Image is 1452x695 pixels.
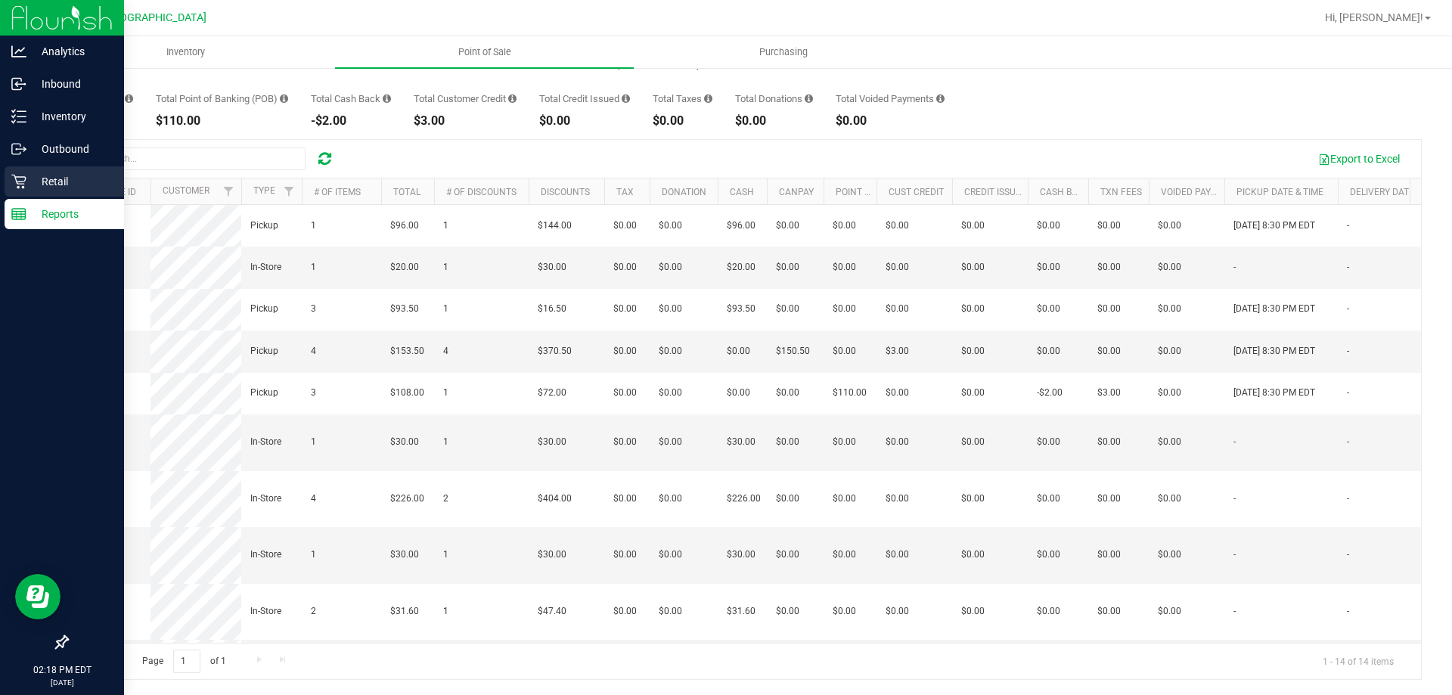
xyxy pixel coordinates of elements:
span: $96.00 [727,219,755,233]
span: $3.00 [886,344,909,358]
span: 1 [311,548,316,562]
span: $0.00 [833,492,856,506]
a: Voided Payment [1161,187,1236,197]
a: # of Discounts [446,187,517,197]
span: [DATE] 8:30 PM EDT [1233,344,1315,358]
span: - [1233,435,1236,449]
div: Total Taxes [653,94,712,104]
span: $31.60 [727,604,755,619]
a: CanPay [779,187,814,197]
i: Sum of the cash-back amounts from rounded-up electronic payments for all purchases in the date ra... [383,94,391,104]
a: Total [393,187,420,197]
a: Delivery Date [1350,187,1414,197]
span: $0.00 [613,548,637,562]
span: $30.00 [538,260,566,275]
span: - [1233,492,1236,506]
span: $226.00 [390,492,424,506]
span: $0.00 [659,302,682,316]
span: $0.00 [833,604,856,619]
inline-svg: Analytics [11,44,26,59]
span: $0.00 [833,548,856,562]
a: Discounts [541,187,590,197]
a: Customer [163,185,209,196]
span: $0.00 [961,302,985,316]
span: $0.00 [613,302,637,316]
div: Total Donations [735,94,813,104]
span: $47.40 [538,604,566,619]
span: $0.00 [1097,492,1121,506]
div: 65 [536,57,582,70]
a: Txn Fees [1100,187,1142,197]
span: - [1233,604,1236,619]
span: 1 [443,219,448,233]
span: $0.00 [833,344,856,358]
span: $0.00 [886,548,909,562]
span: $20.00 [727,260,755,275]
span: $0.00 [727,344,750,358]
span: - [1233,548,1236,562]
span: $3.00 [1097,386,1121,400]
div: Total Point of Banking (POB) [156,94,288,104]
div: $0.00 [539,115,630,127]
span: In-Store [250,435,281,449]
span: $0.00 [776,604,799,619]
span: In-Store [250,492,281,506]
span: $0.00 [1097,435,1121,449]
span: $93.50 [727,302,755,316]
span: $0.00 [1037,604,1060,619]
p: Retail [26,172,117,191]
a: # of Items [314,187,361,197]
span: $0.00 [1158,344,1181,358]
i: Sum of all round-up-to-next-dollar total price adjustments for all purchases in the date range. [805,94,813,104]
span: - [1347,435,1349,449]
span: $30.00 [727,435,755,449]
inline-svg: Outbound [11,141,26,157]
div: Total Cash Back [311,94,391,104]
span: $0.00 [613,435,637,449]
p: Analytics [26,42,117,61]
i: Sum of all voided payment transaction amounts, excluding tips and transaction fees, for all purch... [936,94,945,104]
a: Donation [662,187,706,197]
span: Pickup [250,219,278,233]
span: $0.00 [961,386,985,400]
a: Purchasing [634,36,932,68]
div: Total Credit Issued [539,94,630,104]
span: $0.00 [659,344,682,358]
span: $0.00 [1158,492,1181,506]
span: $0.00 [659,386,682,400]
div: $3.00 [414,115,517,127]
span: $0.00 [886,260,909,275]
span: Purchasing [739,45,828,59]
span: $93.50 [390,302,419,316]
span: $0.00 [833,435,856,449]
span: $0.00 [961,435,985,449]
span: $0.00 [776,302,799,316]
button: Export to Excel [1308,146,1410,172]
a: Tax [616,187,634,197]
span: - [1347,219,1349,233]
span: 1 [443,386,448,400]
span: $0.00 [833,302,856,316]
span: In-Store [250,260,281,275]
div: $0.00 [653,115,712,127]
p: [DATE] [7,677,117,688]
span: $153.50 [390,344,424,358]
a: Cash Back [1040,187,1090,197]
div: $0.00 [836,115,945,127]
a: Filter [277,178,302,204]
div: $110.00 [156,115,288,127]
span: Point of Sale [438,45,532,59]
span: - [1347,604,1349,619]
a: Inventory [36,36,335,68]
span: $31.60 [390,604,419,619]
span: - [1347,344,1349,358]
i: Sum of the total taxes for all purchases in the date range. [704,94,712,104]
span: $0.00 [1097,604,1121,619]
span: Pickup [250,386,278,400]
span: Hi, [PERSON_NAME]! [1325,11,1423,23]
p: Inbound [26,75,117,93]
span: $0.00 [776,219,799,233]
span: $0.00 [1037,492,1060,506]
span: - [1347,548,1349,562]
span: 4 [311,492,316,506]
